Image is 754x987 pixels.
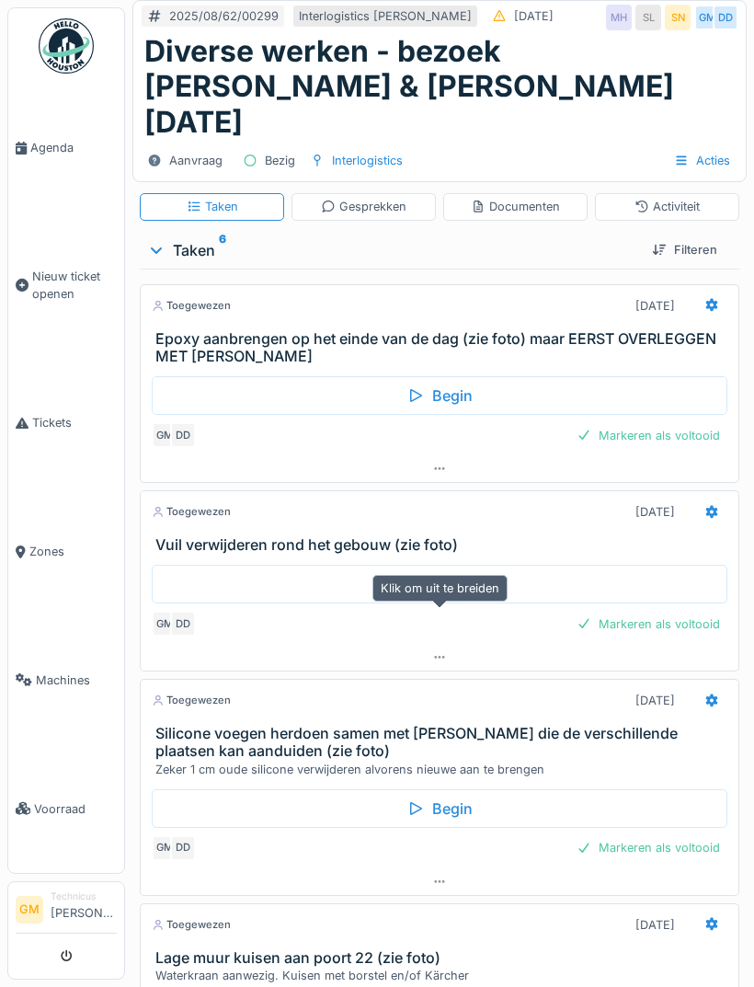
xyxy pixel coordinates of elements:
[645,237,725,262] div: Filteren
[152,376,727,415] div: Begin
[569,423,727,448] div: Markeren als voltooid
[471,198,560,215] div: Documenten
[16,889,117,934] a: GM Technicus[PERSON_NAME]
[155,967,731,984] div: Waterkraan aanwezig. Kuisen met borstel en/of Kärcher
[155,761,731,778] div: Zeker 1 cm oude silicone verwijderen alvorens nieuwe aan te brengen
[152,298,231,314] div: Toegewezen
[8,488,124,616] a: Zones
[152,693,231,708] div: Toegewezen
[606,5,632,30] div: MH
[155,949,731,967] h3: Lage muur kuisen aan poort 22 (zie foto)
[51,889,117,929] li: [PERSON_NAME]
[152,565,727,603] div: Begin
[514,7,554,25] div: [DATE]
[16,896,43,924] li: GM
[152,917,231,933] div: Toegewezen
[8,616,124,745] a: Machines
[634,198,700,215] div: Activiteit
[666,147,738,174] div: Acties
[39,18,94,74] img: Badge_color-CXgf-gQk.svg
[187,198,238,215] div: Taken
[332,152,403,169] div: Interlogistics
[169,7,279,25] div: 2025/08/62/00299
[265,152,295,169] div: Bezig
[635,503,675,521] div: [DATE]
[152,789,727,828] div: Begin
[219,239,226,261] sup: 6
[36,671,117,689] span: Machines
[635,5,661,30] div: SL
[694,5,720,30] div: GM
[144,34,735,140] h1: Diverse werken - bezoek [PERSON_NAME] & [PERSON_NAME] [DATE]
[155,330,731,365] h3: Epoxy aanbrengen op het einde van de dag (zie foto) maar EERST OVERLEGGEN MET [PERSON_NAME]
[170,835,196,861] div: DD
[8,84,124,212] a: Agenda
[170,422,196,448] div: DD
[635,916,675,934] div: [DATE]
[32,414,117,431] span: Tickets
[8,744,124,873] a: Voorraad
[152,611,177,637] div: GM
[569,835,727,860] div: Markeren als voltooid
[170,611,196,637] div: DD
[665,5,691,30] div: SN
[321,198,406,215] div: Gesprekken
[34,800,117,818] span: Voorraad
[147,239,637,261] div: Taken
[152,835,177,861] div: GM
[713,5,738,30] div: DD
[30,139,117,156] span: Agenda
[152,504,231,520] div: Toegewezen
[372,575,508,602] div: Klik om uit te breiden
[152,422,177,448] div: GM
[155,725,731,760] h3: Silicone voegen herdoen samen met [PERSON_NAME] die de verschillende plaatsen kan aanduiden (zie ...
[635,297,675,315] div: [DATE]
[29,543,117,560] span: Zones
[8,212,124,359] a: Nieuw ticket openen
[299,7,472,25] div: Interlogistics [PERSON_NAME]
[169,152,223,169] div: Aanvraag
[155,536,731,554] h3: Vuil verwijderen rond het gebouw (zie foto)
[635,692,675,709] div: [DATE]
[51,889,117,903] div: Technicus
[32,268,117,303] span: Nieuw ticket openen
[8,359,124,488] a: Tickets
[569,612,727,637] div: Markeren als voltooid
